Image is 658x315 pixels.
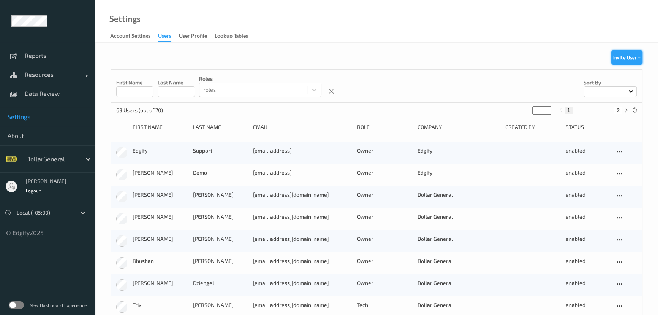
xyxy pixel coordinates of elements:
div: Demo [193,169,248,177]
div: [PERSON_NAME] [133,279,188,287]
div: [PERSON_NAME] [133,169,188,177]
div: First Name [133,123,188,131]
div: Owner [357,147,412,154]
button: 1 [565,107,573,114]
div: Dollar General [418,191,500,199]
button: 2 [614,107,622,114]
p: First Name [116,79,153,86]
div: Dollar General [418,235,500,243]
div: Dollar General [418,279,500,287]
div: enabled [565,213,609,221]
div: enabled [565,191,609,199]
div: Owner [357,235,412,243]
a: users [158,31,179,42]
div: Last Name [193,123,248,131]
div: Email [253,123,352,131]
div: Owner [357,169,412,177]
p: Sort by [584,79,637,86]
div: Company [418,123,500,131]
div: Dollar General [418,257,500,265]
div: Edgify [133,147,188,154]
div: Edgify [418,147,500,154]
div: [EMAIL_ADDRESS][DOMAIN_NAME] [253,235,352,243]
div: Owner [357,191,412,199]
div: User Profile [179,32,207,41]
button: Invite User + [611,50,642,65]
div: Role [357,123,412,131]
div: Dziengel [193,279,248,287]
div: [PERSON_NAME] [133,213,188,221]
div: users [158,32,171,42]
div: Created By [505,123,560,131]
div: [EMAIL_ADDRESS][DOMAIN_NAME] [253,301,352,309]
div: enabled [565,257,609,265]
p: Last Name [158,79,195,86]
div: [PERSON_NAME] [193,191,248,199]
div: [PERSON_NAME] [133,235,188,243]
div: [EMAIL_ADDRESS][DOMAIN_NAME] [253,213,352,221]
div: [PERSON_NAME] [193,235,248,243]
div: Owner [357,213,412,221]
div: Bhushan [133,257,188,265]
div: [PERSON_NAME] [193,213,248,221]
a: Lookup Tables [215,31,256,41]
a: Settings [109,15,141,23]
div: Status [565,123,609,131]
div: [EMAIL_ADDRESS][DOMAIN_NAME] [253,257,352,265]
div: [EMAIL_ADDRESS][DOMAIN_NAME] [253,191,352,199]
a: Account Settings [110,31,158,41]
a: User Profile [179,31,215,41]
div: enabled [565,301,609,309]
div: [PERSON_NAME] [133,191,188,199]
div: enabled [565,235,609,243]
div: enabled [565,169,609,177]
div: Owner [357,257,412,265]
div: Support [193,147,248,154]
div: enabled [565,147,609,154]
div: Tech [357,301,412,309]
div: [EMAIL_ADDRESS] [253,169,352,177]
div: Edgify [418,169,500,177]
div: [EMAIL_ADDRESS][DOMAIN_NAME] [253,279,352,287]
div: Dollar General [418,213,500,221]
div: [EMAIL_ADDRESS] [253,147,352,154]
div: Account Settings [110,32,150,41]
div: Owner [357,279,412,287]
p: 63 Users (out of 70) [116,107,173,114]
p: roles [199,75,321,83]
div: Lookup Tables [215,32,248,41]
div: Trix [133,301,188,309]
div: [PERSON_NAME] [193,301,248,309]
div: Dollar General [418,301,500,309]
div: enabled [565,279,609,287]
div: [PERSON_NAME] [193,257,248,265]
